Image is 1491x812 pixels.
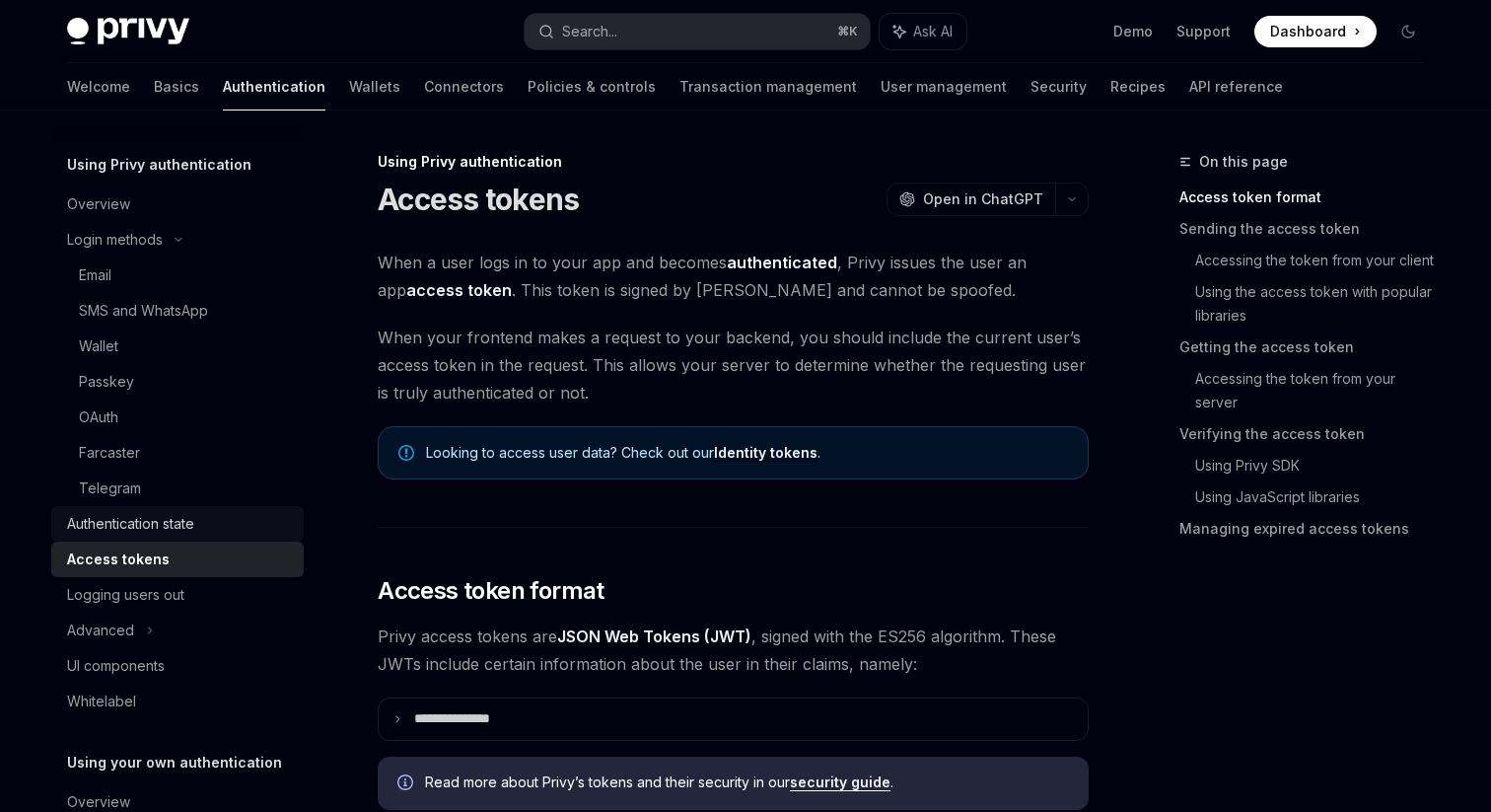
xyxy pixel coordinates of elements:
a: Policies & controls [528,63,656,111]
strong: authenticated [727,253,837,272]
div: SMS and WhatsApp [79,299,208,323]
a: Getting the access token [1179,332,1440,363]
a: Identity tokens [714,444,817,462]
h5: Using Privy authentication [67,153,251,177]
div: UI components [67,654,165,678]
span: When a user logs in to your app and becomes , Privy issues the user an app . This token is signed... [378,249,1089,304]
strong: access token [406,280,512,300]
img: dark logo [67,18,189,45]
button: Toggle dark mode [1392,16,1424,47]
a: Connectors [424,63,504,111]
a: Verifying the access token [1179,418,1440,450]
a: Authentication [223,63,325,111]
a: security guide [790,774,890,791]
span: When your frontend makes a request to your backend, you should include the current user’s access ... [378,324,1089,406]
a: OAuth [51,400,304,435]
span: Open in ChatGPT [923,189,1043,209]
a: Security [1030,63,1087,111]
h5: Using your own authentication [67,751,282,775]
div: Using Privy authentication [378,152,1089,172]
a: Wallets [349,63,400,111]
span: Ask AI [913,22,953,41]
div: Logging users out [67,583,184,607]
a: Logging users out [51,577,304,613]
a: UI components [51,648,304,684]
div: Authentication state [67,512,194,536]
a: Passkey [51,364,304,400]
span: Access token format [378,575,604,607]
div: Search... [562,20,617,43]
div: Passkey [79,370,134,394]
button: Ask AI [880,14,966,49]
div: Overview [67,192,130,216]
span: Dashboard [1270,22,1346,41]
div: Whitelabel [67,690,136,713]
a: Demo [1113,22,1153,41]
span: Privy access tokens are , signed with the ES256 algorithm. These JWTs include certain information... [378,623,1089,678]
a: Managing expired access tokens [1179,513,1440,545]
a: Email [51,258,304,293]
a: API reference [1189,63,1283,111]
a: Dashboard [1254,16,1377,47]
span: Looking to access user data? Check out our . [426,443,1068,463]
h1: Access tokens [378,182,579,217]
div: Access tokens [67,548,170,571]
a: Basics [154,63,199,111]
a: Support [1176,22,1231,41]
a: Accessing the token from your client [1195,245,1440,276]
div: Telegram [79,477,141,500]
a: Sending the access token [1179,213,1440,245]
svg: Note [398,445,414,461]
button: Open in ChatGPT [887,183,1055,216]
a: Welcome [67,63,130,111]
div: Login methods [67,228,163,252]
a: Authentication state [51,506,304,542]
a: SMS and WhatsApp [51,293,304,329]
a: Telegram [51,471,304,506]
svg: Info [397,775,417,794]
a: Overview [51,186,304,222]
a: Farcaster [51,435,304,471]
a: Whitelabel [51,684,304,719]
button: Search...⌘K [525,14,870,49]
a: Using JavaScript libraries [1195,481,1440,513]
div: Farcaster [79,441,140,465]
div: Wallet [79,334,118,358]
a: Wallet [51,329,304,364]
a: Transaction management [679,63,857,111]
div: Email [79,263,111,287]
a: Recipes [1110,63,1166,111]
span: Read more about Privy’s tokens and their security in our . [425,773,1069,792]
a: JSON Web Tokens (JWT) [557,627,751,647]
a: Access tokens [51,542,304,577]
a: Access token format [1179,182,1440,213]
a: Accessing the token from your server [1195,363,1440,418]
div: Advanced [67,619,134,642]
span: ⌘ K [837,24,858,39]
span: On this page [1199,150,1288,174]
a: User management [881,63,1007,111]
div: OAuth [79,406,118,429]
a: Using Privy SDK [1195,450,1440,481]
a: Using the access token with popular libraries [1195,276,1440,332]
